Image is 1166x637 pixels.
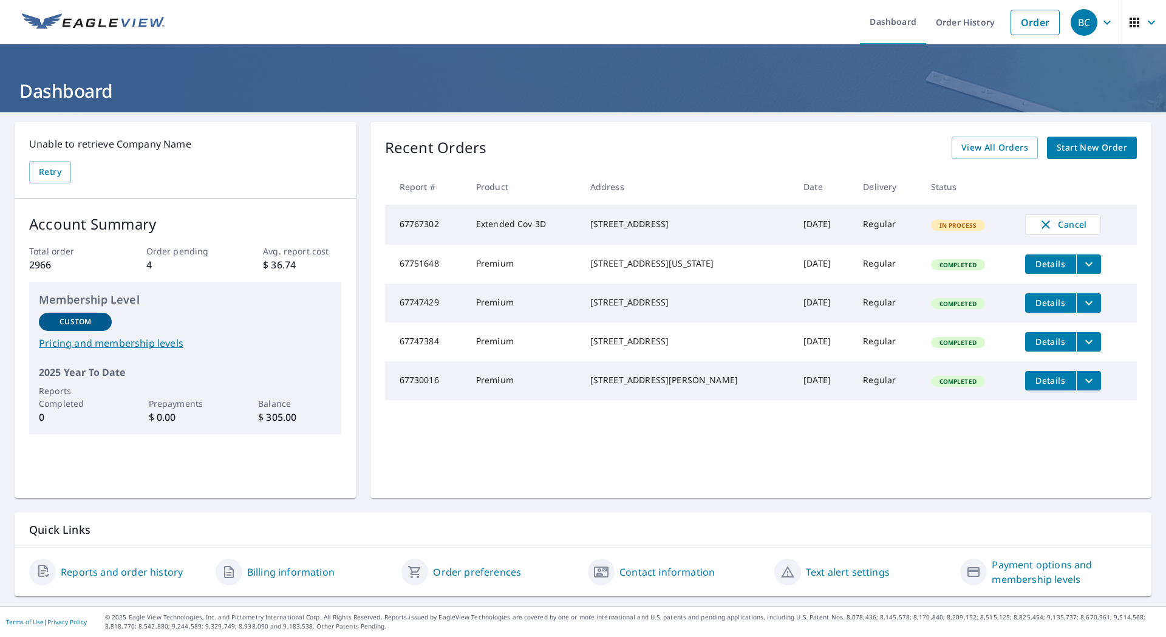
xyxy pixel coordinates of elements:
th: Address [581,169,794,205]
p: $ 36.74 [263,257,341,272]
td: Regular [853,284,921,322]
a: Contact information [619,565,715,579]
p: © 2025 Eagle View Technologies, Inc. and Pictometry International Corp. All Rights Reserved. Repo... [105,613,1160,631]
div: [STREET_ADDRESS] [590,296,784,308]
a: Reports and order history [61,565,183,579]
span: Completed [932,338,984,347]
p: Quick Links [29,522,1137,537]
a: View All Orders [952,137,1038,159]
a: Order [1011,10,1060,35]
th: Product [466,169,581,205]
span: Details [1032,297,1069,308]
span: Details [1032,258,1069,270]
td: Premium [466,284,581,322]
a: Text alert settings [806,565,890,579]
th: Date [794,169,853,205]
td: 67730016 [385,361,466,400]
span: Start New Order [1057,140,1127,155]
p: 2966 [29,257,107,272]
td: [DATE] [794,205,853,245]
td: Regular [853,361,921,400]
span: Details [1032,336,1069,347]
img: EV Logo [22,13,165,32]
button: detailsBtn-67747384 [1025,332,1076,352]
p: Custom [60,316,91,327]
div: [STREET_ADDRESS][PERSON_NAME] [590,374,784,386]
button: filesDropdownBtn-67730016 [1076,371,1101,390]
a: Privacy Policy [47,618,87,626]
p: Account Summary [29,213,341,235]
p: Unable to retrieve Company Name [29,137,341,151]
td: Regular [853,205,921,245]
td: 67747429 [385,284,466,322]
span: Details [1032,375,1069,386]
span: Completed [932,299,984,308]
p: Avg. report cost [263,245,341,257]
a: Payment options and membership levels [992,557,1137,587]
td: 67767302 [385,205,466,245]
td: 67751648 [385,245,466,284]
p: | [6,618,87,625]
td: Premium [466,245,581,284]
button: detailsBtn-67751648 [1025,254,1076,274]
p: $ 305.00 [258,410,331,424]
a: Terms of Use [6,618,44,626]
a: Billing information [247,565,335,579]
th: Status [921,169,1015,205]
td: Regular [853,322,921,361]
td: Extended Cov 3D [466,205,581,245]
td: [DATE] [794,245,853,284]
p: Balance [258,397,331,410]
p: 4 [146,257,224,272]
span: Cancel [1038,217,1088,232]
td: [DATE] [794,322,853,361]
a: Start New Order [1047,137,1137,159]
p: Total order [29,245,107,257]
td: Regular [853,245,921,284]
button: detailsBtn-67730016 [1025,371,1076,390]
p: Order pending [146,245,224,257]
p: $ 0.00 [149,410,222,424]
p: 2025 Year To Date [39,365,332,380]
p: Membership Level [39,291,332,308]
td: [DATE] [794,284,853,322]
a: Pricing and membership levels [39,336,332,350]
button: detailsBtn-67747429 [1025,293,1076,313]
div: BC [1071,9,1097,36]
th: Delivery [853,169,921,205]
h1: Dashboard [15,78,1151,103]
button: filesDropdownBtn-67747429 [1076,293,1101,313]
a: Order preferences [433,565,521,579]
p: Recent Orders [385,137,487,159]
p: 0 [39,410,112,424]
button: Cancel [1025,214,1101,235]
button: filesDropdownBtn-67751648 [1076,254,1101,274]
p: Prepayments [149,397,222,410]
button: filesDropdownBtn-67747384 [1076,332,1101,352]
td: Premium [466,361,581,400]
button: Retry [29,161,71,183]
div: [STREET_ADDRESS][US_STATE] [590,257,784,270]
th: Report # [385,169,466,205]
div: [STREET_ADDRESS] [590,335,784,347]
td: Premium [466,322,581,361]
span: Completed [932,261,984,269]
span: Completed [932,377,984,386]
div: [STREET_ADDRESS] [590,218,784,230]
span: Retry [39,165,61,180]
span: View All Orders [961,140,1028,155]
td: [DATE] [794,361,853,400]
p: Reports Completed [39,384,112,410]
td: 67747384 [385,322,466,361]
span: In Process [932,221,984,230]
